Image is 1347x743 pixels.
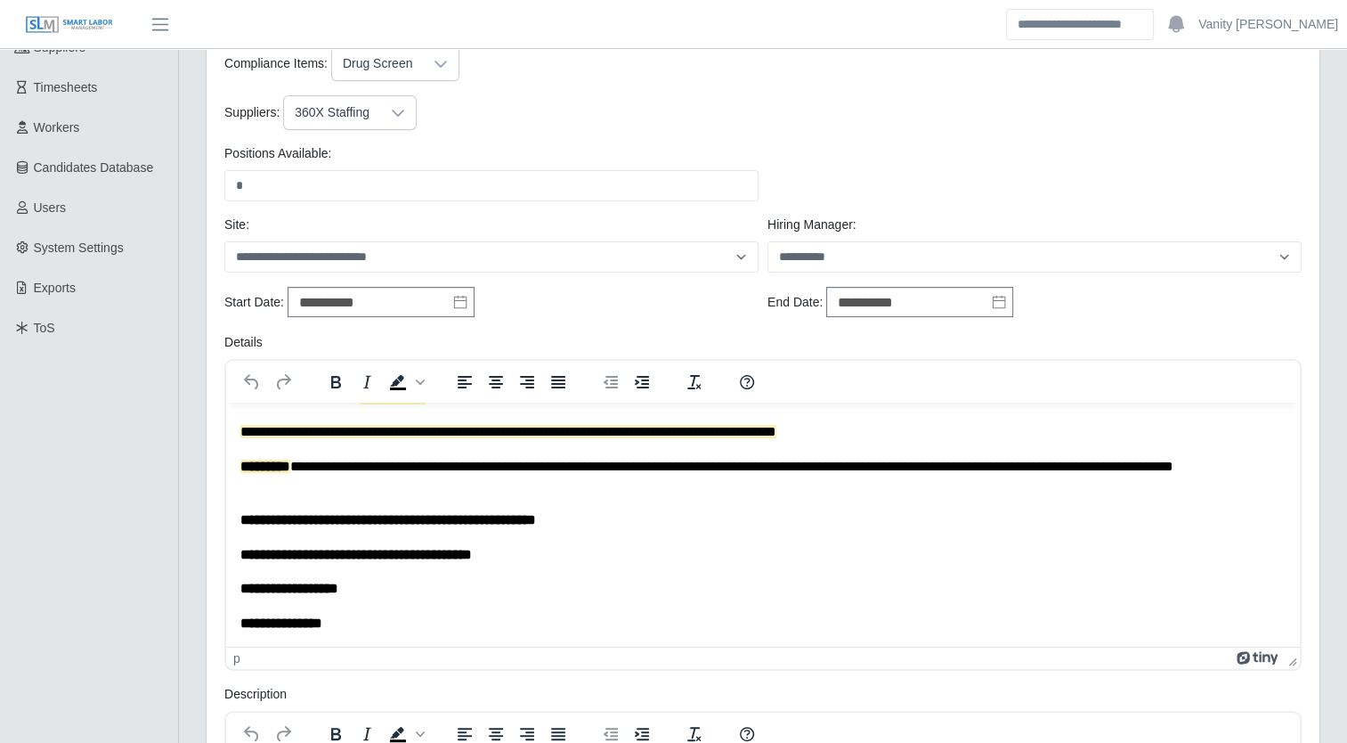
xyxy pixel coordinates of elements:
span: Timesheets [34,80,98,94]
button: Increase indent [627,370,657,395]
span: System Settings [34,241,124,255]
div: Background color Black [383,370,427,395]
div: Drug Screen [332,47,424,80]
label: Suppliers: [224,103,280,122]
span: Candidates Database [34,160,154,175]
iframe: Rich Text Area [226,403,1300,647]
label: Positions Available: [224,144,331,163]
label: Details [224,333,263,352]
input: Search [1006,9,1154,40]
button: Bold [321,370,351,395]
a: Powered by Tiny [1237,651,1281,665]
button: Undo [237,370,267,395]
label: Hiring Manager: [767,216,856,234]
span: ToS [34,321,55,335]
div: p [233,651,240,665]
body: Rich Text Area. Press ALT-0 for help. [14,14,1059,134]
div: Press the Up and Down arrow keys to resize the editor. [1281,648,1300,669]
label: Start Date: [224,293,284,312]
label: Description [224,685,287,704]
div: 360X Staffing [284,96,380,129]
label: Site: [224,216,249,234]
span: Workers [34,120,80,135]
button: Justify [543,370,573,395]
button: Align center [481,370,511,395]
button: Align right [512,370,542,395]
a: Vanity [PERSON_NAME] [1198,15,1338,34]
img: SLM Logo [25,15,114,35]
button: Align left [450,370,480,395]
span: Exports [34,281,76,295]
label: End Date: [767,293,823,312]
span: Users [34,200,67,215]
button: Help [732,370,762,395]
button: Redo [268,370,298,395]
button: Italic [352,370,382,395]
button: Decrease indent [596,370,626,395]
label: Compliance Items: [224,54,328,73]
button: Clear formatting [679,370,710,395]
